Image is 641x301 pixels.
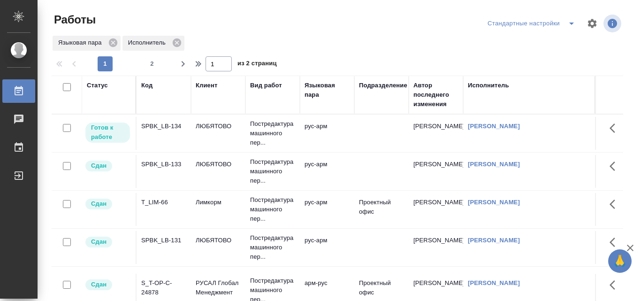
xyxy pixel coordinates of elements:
td: рус-арм [300,117,354,150]
p: Сдан [91,280,107,289]
button: Здесь прячутся важные кнопки [604,155,626,178]
td: [PERSON_NAME] [409,117,463,150]
div: Исполнитель [468,81,509,90]
p: Постредактура машинного пер... [250,233,295,262]
a: [PERSON_NAME] [468,237,520,244]
td: [PERSON_NAME] [409,193,463,226]
p: РУСАЛ Глобал Менеджмент [196,278,241,297]
div: Менеджер проверил работу исполнителя, передает ее на следующий этап [84,198,131,210]
div: Исполнитель [122,36,184,51]
div: SPBK_LB-133 [141,160,186,169]
div: Менеджер проверил работу исполнителя, передает ее на следующий этап [84,160,131,172]
p: Лимкорм [196,198,241,207]
div: Автор последнего изменения [413,81,458,109]
td: Проектный офис [354,193,409,226]
span: из 2 страниц [237,58,277,71]
div: split button [485,16,581,31]
p: ЛЮБЯТОВО [196,160,241,169]
div: Код [141,81,153,90]
p: Сдан [91,237,107,247]
span: 🙏 [612,251,628,271]
div: Подразделение [359,81,407,90]
a: [PERSON_NAME] [468,199,520,206]
p: Сдан [91,161,107,170]
div: S_T-OP-C-24878 [141,278,186,297]
div: Статус [87,81,108,90]
p: Языковая пара [58,38,105,47]
td: рус-арм [300,231,354,264]
p: Сдан [91,199,107,208]
a: [PERSON_NAME] [468,123,520,130]
span: Посмотреть информацию [603,15,623,32]
p: ЛЮБЯТОВО [196,236,241,245]
td: рус-арм [300,193,354,226]
button: Здесь прячутся важные кнопки [604,193,626,216]
div: Клиент [196,81,217,90]
span: 2 [145,59,160,69]
p: Постредактура машинного пер... [250,195,295,224]
div: SPBK_LB-131 [141,236,186,245]
a: [PERSON_NAME] [468,161,520,168]
div: Исполнитель может приступить к работе [84,122,131,144]
div: SPBK_LB-134 [141,122,186,131]
div: Менеджер проверил работу исполнителя, передает ее на следующий этап [84,278,131,291]
button: Здесь прячутся важные кнопки [604,274,626,296]
div: Языковая пара [305,81,350,100]
td: рус-арм [300,155,354,188]
p: Готов к работе [91,123,124,142]
button: Здесь прячутся важные кнопки [604,117,626,139]
td: [PERSON_NAME] [409,231,463,264]
a: [PERSON_NAME] [468,279,520,286]
td: [PERSON_NAME] [409,155,463,188]
div: T_LIM-66 [141,198,186,207]
button: 🙏 [608,249,632,273]
div: Менеджер проверил работу исполнителя, передает ее на следующий этап [84,236,131,248]
button: Здесь прячутся важные кнопки [604,231,626,254]
p: Постредактура машинного пер... [250,157,295,185]
span: Работы [52,12,96,27]
div: Вид работ [250,81,282,90]
p: Постредактура машинного пер... [250,119,295,147]
p: Исполнитель [128,38,169,47]
div: Языковая пара [53,36,121,51]
span: Настроить таблицу [581,12,603,35]
p: ЛЮБЯТОВО [196,122,241,131]
button: 2 [145,56,160,71]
